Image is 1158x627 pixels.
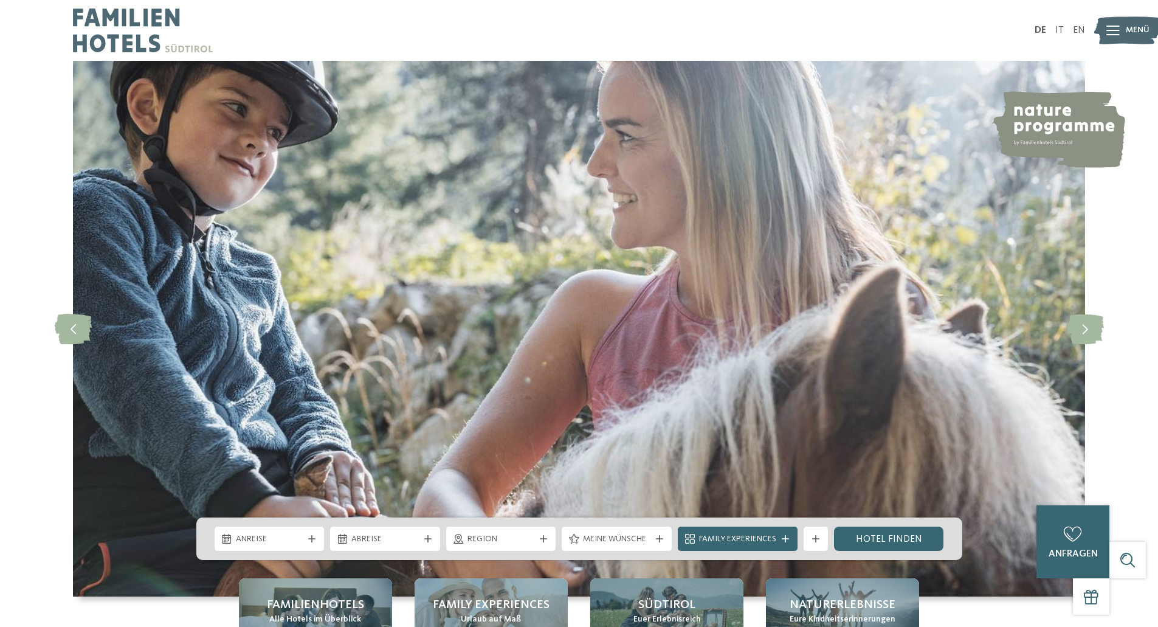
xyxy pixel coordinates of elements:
[699,533,776,546] span: Family Experiences
[1036,505,1109,578] a: anfragen
[467,533,535,546] span: Region
[991,91,1125,168] img: nature programme by Familienhotels Südtirol
[461,614,521,626] span: Urlaub auf Maß
[269,614,361,626] span: Alle Hotels im Überblick
[73,61,1085,597] img: Familienhotels Südtirol: The happy family places
[1073,26,1085,35] a: EN
[790,614,895,626] span: Eure Kindheitserinnerungen
[236,533,303,546] span: Anreise
[834,527,944,551] a: Hotel finden
[638,597,695,614] span: Südtirol
[633,614,701,626] span: Euer Erlebnisreich
[1126,24,1149,36] span: Menü
[433,597,550,614] span: Family Experiences
[583,533,650,546] span: Meine Wünsche
[1055,26,1064,35] a: IT
[1035,26,1046,35] a: DE
[351,533,419,546] span: Abreise
[267,597,364,614] span: Familienhotels
[790,597,895,614] span: Naturerlebnisse
[1049,549,1098,559] span: anfragen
